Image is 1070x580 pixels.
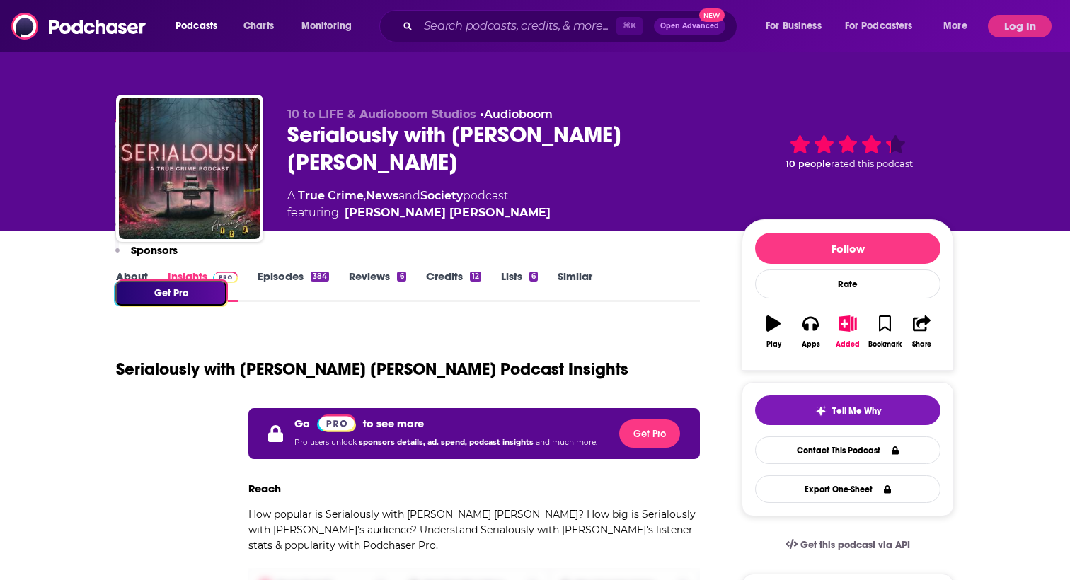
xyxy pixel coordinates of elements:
[912,340,931,349] div: Share
[619,419,680,448] button: Get Pro
[287,108,476,121] span: 10 to LIFE & Audioboom Studios
[792,306,829,357] button: Apps
[398,189,420,202] span: and
[287,187,551,221] div: A podcast
[248,506,700,553] p: How popular is Serialously with [PERSON_NAME] [PERSON_NAME]? How big is Serialously with [PERSON_...
[317,414,356,432] img: Podchaser Pro
[943,16,967,36] span: More
[234,15,282,37] a: Charts
[766,16,822,36] span: For Business
[755,233,940,264] button: Follow
[119,98,260,239] img: Serialously with Annie Elise
[836,15,933,37] button: open menu
[166,15,236,37] button: open menu
[420,189,463,202] a: Society
[866,306,903,357] button: Bookmark
[258,269,329,302] a: Episodes384
[755,395,940,425] button: tell me why sparkleTell Me Why
[868,340,902,349] div: Bookmark
[301,16,352,36] span: Monitoring
[287,204,551,221] span: featuring
[742,108,954,196] div: 10 peoplerated this podcast
[366,189,398,202] a: News
[363,417,424,430] p: to see more
[470,272,481,282] div: 12
[832,405,881,417] span: Tell Me Why
[345,204,551,221] a: [PERSON_NAME] [PERSON_NAME]
[800,539,910,551] span: Get this podcast via API
[480,108,553,121] span: •
[298,189,364,202] a: True Crime
[786,158,831,169] span: 10 people
[845,16,913,36] span: For Podcasters
[829,306,866,357] button: Added
[248,482,281,495] h3: Reach
[616,17,643,35] span: ⌘ K
[660,23,719,30] span: Open Advanced
[529,272,538,282] div: 6
[11,13,147,40] img: Podchaser - Follow, Share and Rate Podcasts
[364,189,366,202] span: ,
[294,432,597,453] p: Pro users unlock and much more.
[116,359,628,380] h1: Serialously with [PERSON_NAME] [PERSON_NAME] Podcast Insights
[904,306,940,357] button: Share
[766,340,781,349] div: Play
[988,15,1052,37] button: Log In
[317,414,356,432] a: Pro website
[802,340,820,349] div: Apps
[484,108,553,121] a: Audioboom
[501,269,538,302] a: Lists6
[243,16,274,36] span: Charts
[831,158,913,169] span: rated this podcast
[393,10,751,42] div: Search podcasts, credits, & more...
[359,438,536,447] span: sponsors details, ad. spend, podcast insights
[933,15,985,37] button: open menu
[755,475,940,503] button: Export One-Sheet
[836,340,860,349] div: Added
[755,269,940,298] div: Rate
[815,405,827,417] img: tell me why sparkle
[418,15,616,37] input: Search podcasts, credits, & more...
[292,15,370,37] button: open menu
[774,528,921,562] a: Get this podcast via API
[176,16,217,36] span: Podcasts
[294,417,310,430] p: Go
[755,436,940,464] a: Contact This Podcast
[755,306,792,357] button: Play
[426,269,481,302] a: Credits12
[311,272,329,282] div: 384
[558,269,592,302] a: Similar
[654,18,725,35] button: Open AdvancedNew
[349,269,405,302] a: Reviews6
[115,281,226,306] button: Get Pro
[699,8,725,22] span: New
[756,15,839,37] button: open menu
[397,272,405,282] div: 6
